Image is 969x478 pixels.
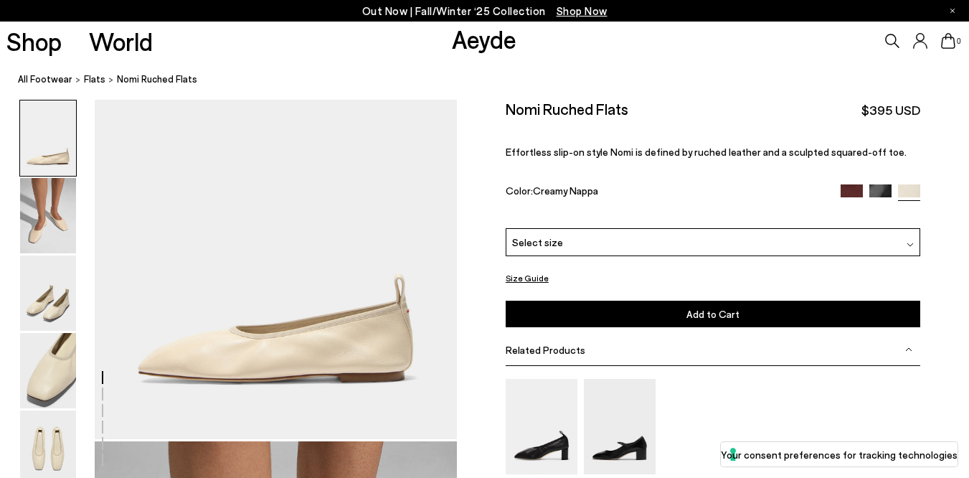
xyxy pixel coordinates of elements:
[907,241,914,248] img: svg%3E
[18,60,969,100] nav: breadcrumb
[512,235,563,250] span: Select size
[861,101,920,119] span: $395 USD
[20,178,76,253] img: Nomi Ruched Flats - Image 2
[117,72,197,87] span: Nomi Ruched Flats
[84,73,105,85] span: flats
[506,301,921,327] button: Add to Cart
[941,33,955,49] a: 0
[89,29,153,54] a: World
[506,100,628,118] h2: Nomi Ruched Flats
[506,379,577,474] img: Narissa Ruched Pumps
[584,379,656,474] img: Aline Leather Mary-Jane Pumps
[362,2,608,20] p: Out Now | Fall/Winter ‘25 Collection
[533,185,598,197] span: Creamy Nappa
[721,447,958,462] label: Your consent preferences for tracking technologies
[557,4,608,17] span: Navigate to /collections/new-in
[905,346,912,353] img: svg%3E
[506,185,827,202] div: Color:
[84,72,105,87] a: flats
[18,72,72,87] a: All Footwear
[506,344,585,356] span: Related Products
[955,37,963,45] span: 0
[721,442,958,467] button: Your consent preferences for tracking technologies
[686,308,739,320] span: Add to Cart
[20,100,76,176] img: Nomi Ruched Flats - Image 1
[6,29,62,54] a: Shop
[20,256,76,331] img: Nomi Ruched Flats - Image 3
[452,24,516,54] a: Aeyde
[506,269,549,287] button: Size Guide
[20,333,76,408] img: Nomi Ruched Flats - Image 4
[506,146,921,158] p: Effortless slip-on style Nomi is defined by ruched leather and a sculpted squared-off toe.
